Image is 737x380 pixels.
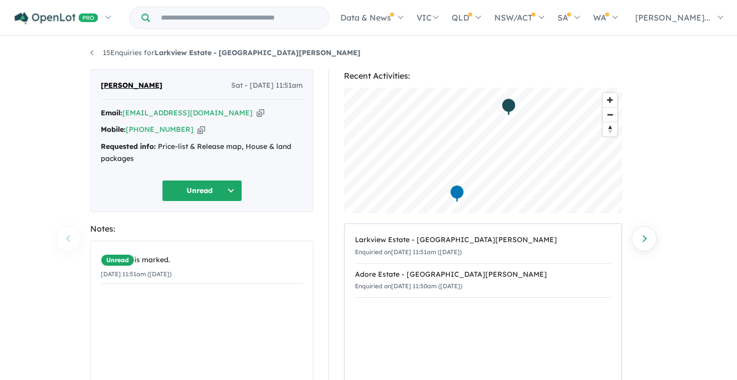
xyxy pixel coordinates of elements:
div: is marked. [101,254,303,266]
a: [PHONE_NUMBER] [126,125,194,134]
strong: Requested info: [101,142,156,151]
button: Copy [257,108,264,118]
a: [EMAIL_ADDRESS][DOMAIN_NAME] [122,108,253,117]
button: Copy [198,124,205,135]
a: Adore Estate - [GEOGRAPHIC_DATA][PERSON_NAME]Enquiried on[DATE] 11:50am ([DATE]) [355,263,611,298]
input: Try estate name, suburb, builder or developer [152,7,327,29]
button: Unread [162,180,242,202]
button: Reset bearing to north [603,122,617,136]
span: [PERSON_NAME]... [635,13,710,23]
img: Openlot PRO Logo White [15,12,98,25]
div: Recent Activities: [344,69,622,83]
a: Larkview Estate - [GEOGRAPHIC_DATA][PERSON_NAME]Enquiried on[DATE] 11:51am ([DATE]) [355,229,611,264]
span: Zoom out [603,108,617,122]
strong: Mobile: [101,125,126,134]
span: Unread [101,254,134,266]
canvas: Map [344,88,622,213]
small: Enquiried on [DATE] 11:50am ([DATE]) [355,282,462,290]
div: Larkview Estate - [GEOGRAPHIC_DATA][PERSON_NAME] [355,234,611,246]
button: Zoom in [603,93,617,107]
strong: Email: [101,108,122,117]
span: Sat - [DATE] 11:51am [231,80,303,92]
span: [PERSON_NAME] [101,80,162,92]
small: Enquiried on [DATE] 11:51am ([DATE]) [355,248,462,256]
strong: Larkview Estate - [GEOGRAPHIC_DATA][PERSON_NAME] [154,48,360,57]
div: Price-list & Release map, House & land packages [101,141,303,165]
div: Adore Estate - [GEOGRAPHIC_DATA][PERSON_NAME] [355,269,611,281]
div: Map marker [501,98,516,116]
small: [DATE] 11:51am ([DATE]) [101,270,171,278]
a: 15Enquiries forLarkview Estate - [GEOGRAPHIC_DATA][PERSON_NAME] [90,48,360,57]
div: Notes: [90,222,313,236]
nav: breadcrumb [90,47,647,59]
button: Zoom out [603,107,617,122]
div: Map marker [450,184,465,203]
